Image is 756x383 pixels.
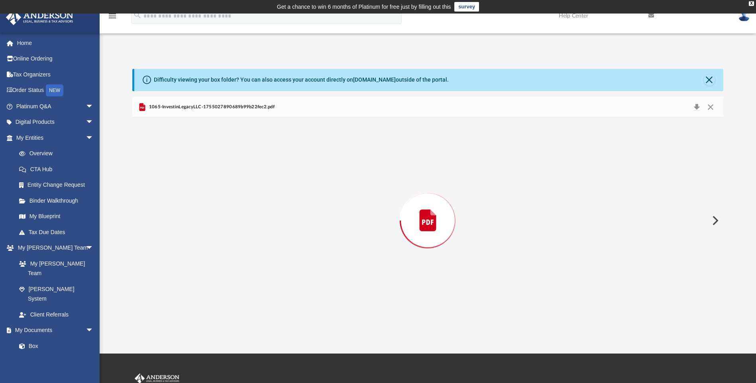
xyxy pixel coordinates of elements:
a: Binder Walkthrough [11,193,106,209]
a: Digital Productsarrow_drop_down [6,114,106,130]
a: My Entitiesarrow_drop_down [6,130,106,146]
a: CTA Hub [11,161,106,177]
a: Home [6,35,106,51]
a: [DOMAIN_NAME] [353,76,396,83]
span: arrow_drop_down [86,130,102,146]
a: Platinum Q&Aarrow_drop_down [6,98,106,114]
a: My Blueprint [11,209,102,225]
a: Entity Change Request [11,177,106,193]
div: NEW [46,84,63,96]
a: Online Ordering [6,51,106,67]
span: arrow_drop_down [86,114,102,131]
div: Preview [132,97,723,323]
a: Tax Due Dates [11,224,106,240]
a: Overview [11,146,106,162]
div: Get a chance to win 6 months of Platinum for free just by filling out this [277,2,451,12]
a: My Documentsarrow_drop_down [6,322,102,338]
i: search [133,11,142,20]
button: Download [689,102,704,113]
a: My [PERSON_NAME] Team [11,256,98,281]
div: Difficulty viewing your box folder? You can also access your account directly on outside of the p... [154,76,449,84]
a: Client Referrals [11,307,102,322]
a: survey [454,2,479,12]
button: Close [704,74,715,86]
span: arrow_drop_down [86,98,102,115]
a: Box [11,338,98,354]
img: Anderson Advisors Platinum Portal [4,10,76,25]
button: Next File [706,209,723,232]
a: Tax Organizers [6,66,106,82]
span: arrow_drop_down [86,240,102,256]
a: My [PERSON_NAME] Teamarrow_drop_down [6,240,102,256]
span: 1065-InvestinLegacyLLC-1755027890689b99b22fec2.pdf [147,104,275,111]
a: Meeting Minutes [11,354,102,370]
img: User Pic [738,10,750,21]
i: menu [108,11,117,21]
button: Close [703,102,718,113]
a: [PERSON_NAME] System [11,281,102,307]
a: Order StatusNEW [6,82,106,99]
span: arrow_drop_down [86,322,102,339]
a: menu [108,15,117,21]
div: close [749,1,754,6]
